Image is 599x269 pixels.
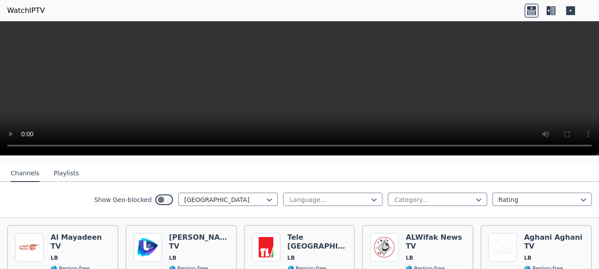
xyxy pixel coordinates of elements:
h6: Al Mayadeen TV [51,233,110,251]
button: Playlists [54,165,79,182]
button: Channels [11,165,39,182]
span: LB [406,254,413,261]
span: LB [51,254,58,261]
h6: ALWifak News TV [406,233,465,251]
span: LB [169,254,177,261]
img: Lana TV [134,233,162,261]
img: Al Mayadeen TV [15,233,43,261]
img: Aghani Aghani TV [489,233,517,261]
img: ALWifak News TV [370,233,398,261]
h6: Tele [GEOGRAPHIC_DATA] [288,233,347,251]
label: Show Geo-blocked [94,195,152,204]
h6: [PERSON_NAME] TV [169,233,229,251]
a: WatchIPTV [7,5,45,16]
span: LB [288,254,295,261]
img: Tele Liban [252,233,280,261]
span: LB [524,254,532,261]
h6: Aghani Aghani TV [524,233,584,251]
